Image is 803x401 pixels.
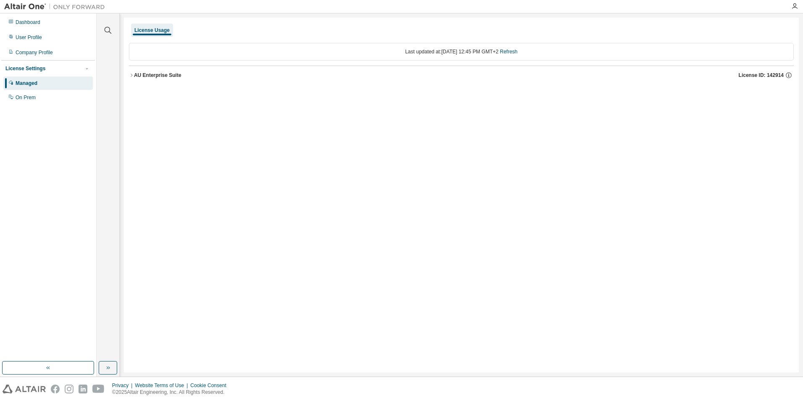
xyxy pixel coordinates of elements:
[190,382,231,389] div: Cookie Consent
[51,385,60,393] img: facebook.svg
[739,72,784,79] span: License ID: 142914
[5,65,45,72] div: License Settings
[16,34,42,41] div: User Profile
[135,382,190,389] div: Website Terms of Use
[134,27,170,34] div: License Usage
[79,385,87,393] img: linkedin.svg
[129,43,794,61] div: Last updated at: [DATE] 12:45 PM GMT+2
[134,72,181,79] div: AU Enterprise Suite
[16,80,37,87] div: Managed
[3,385,46,393] img: altair_logo.svg
[112,389,231,396] p: © 2025 Altair Engineering, Inc. All Rights Reserved.
[129,66,794,84] button: AU Enterprise SuiteLicense ID: 142914
[112,382,135,389] div: Privacy
[65,385,73,393] img: instagram.svg
[92,385,105,393] img: youtube.svg
[500,49,517,55] a: Refresh
[16,94,36,101] div: On Prem
[16,19,40,26] div: Dashboard
[4,3,109,11] img: Altair One
[16,49,53,56] div: Company Profile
